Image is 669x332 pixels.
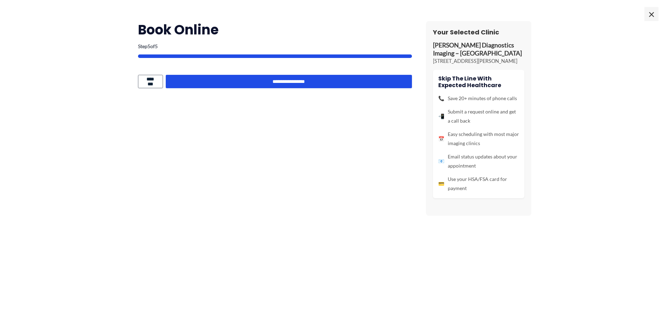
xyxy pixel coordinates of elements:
[147,43,150,49] span: 5
[433,28,524,36] h3: Your Selected Clinic
[138,44,412,49] p: Step of
[644,7,658,21] span: ×
[438,94,444,103] span: 📞
[433,58,524,65] p: [STREET_ADDRESS][PERSON_NAME]
[438,157,444,166] span: 📧
[438,179,444,188] span: 💳
[438,134,444,143] span: 📅
[438,94,519,103] li: Save 20+ minutes of phone calls
[438,107,519,125] li: Submit a request online and get a call back
[438,112,444,121] span: 📲
[438,75,519,89] h4: Skip the line with Expected Healthcare
[438,130,519,148] li: Easy scheduling with most major imaging clinics
[138,21,412,38] h2: Book Online
[433,41,524,58] p: [PERSON_NAME] Diagnostics Imaging – [GEOGRAPHIC_DATA]
[438,175,519,193] li: Use your HSA/FSA card for payment
[438,152,519,170] li: Email status updates about your appointment
[155,43,158,49] span: 5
